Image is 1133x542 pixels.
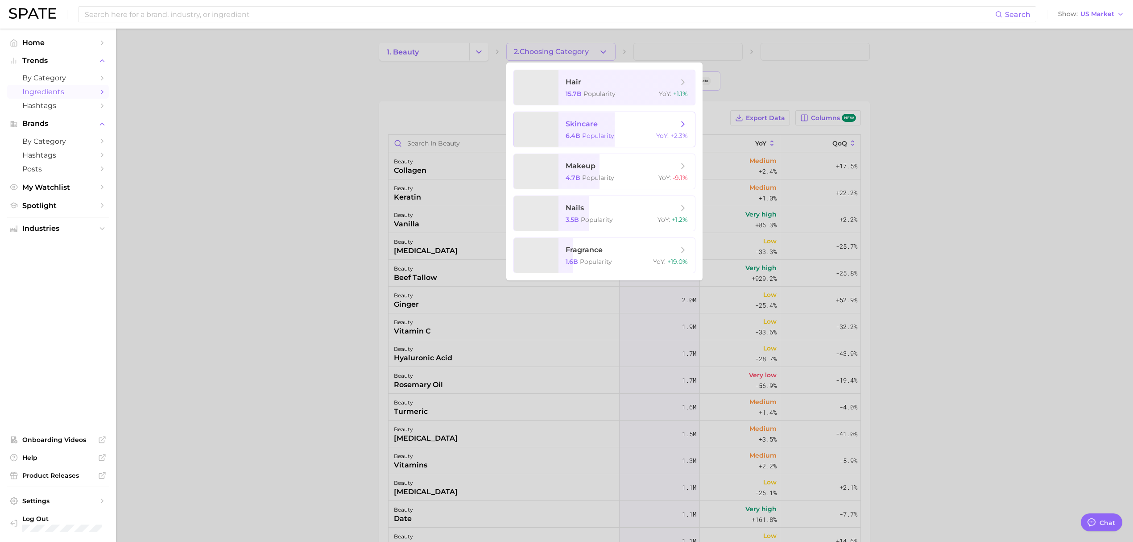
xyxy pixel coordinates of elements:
[566,174,580,182] span: 4.7b
[7,469,109,482] a: Product Releases
[566,78,581,86] span: hair
[667,258,688,266] span: +19.0%
[7,85,109,99] a: Ingredients
[673,174,688,182] span: -9.1%
[22,471,94,479] span: Product Releases
[22,497,94,505] span: Settings
[7,71,109,85] a: by Category
[582,132,614,140] span: Popularity
[566,216,579,224] span: 3.5b
[566,162,595,170] span: makeup
[22,101,94,110] span: Hashtags
[672,216,688,224] span: +1.2%
[22,183,94,192] span: My Watchlist
[506,63,703,280] ul: 2.Choosing Category
[659,90,671,98] span: YoY :
[7,134,109,148] a: by Category
[653,258,666,266] span: YoY :
[22,454,94,462] span: Help
[566,90,582,98] span: 15.7b
[22,137,94,146] span: by Category
[7,36,109,50] a: Home
[581,216,613,224] span: Popularity
[583,90,616,98] span: Popularity
[7,117,109,130] button: Brands
[566,132,580,140] span: 6.4b
[22,225,94,233] span: Industries
[22,120,94,128] span: Brands
[7,433,109,446] a: Onboarding Videos
[1005,10,1030,19] span: Search
[7,222,109,235] button: Industries
[670,132,688,140] span: +2.3%
[7,494,109,508] a: Settings
[22,88,94,96] span: Ingredients
[84,7,995,22] input: Search here for a brand, industry, or ingredient
[7,451,109,464] a: Help
[7,199,109,213] a: Spotlight
[1056,8,1126,20] button: ShowUS Market
[22,57,94,65] span: Trends
[566,258,578,266] span: 1.6b
[22,74,94,82] span: by Category
[566,120,598,128] span: skincare
[22,38,94,47] span: Home
[566,246,603,254] span: fragrance
[656,132,669,140] span: YoY :
[9,8,56,19] img: SPATE
[7,99,109,113] a: Hashtags
[7,180,109,194] a: My Watchlist
[22,436,94,444] span: Onboarding Videos
[7,162,109,176] a: Posts
[22,515,135,523] span: Log Out
[673,90,688,98] span: +1.1%
[7,148,109,162] a: Hashtags
[658,174,671,182] span: YoY :
[1058,12,1078,17] span: Show
[22,151,94,159] span: Hashtags
[580,258,612,266] span: Popularity
[582,174,614,182] span: Popularity
[7,512,109,535] a: Log out. Currently logged in with e-mail marcela.bucklin@kendobrands.com.
[1080,12,1114,17] span: US Market
[22,165,94,173] span: Posts
[7,54,109,67] button: Trends
[566,204,584,212] span: nails
[22,201,94,210] span: Spotlight
[657,216,670,224] span: YoY :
